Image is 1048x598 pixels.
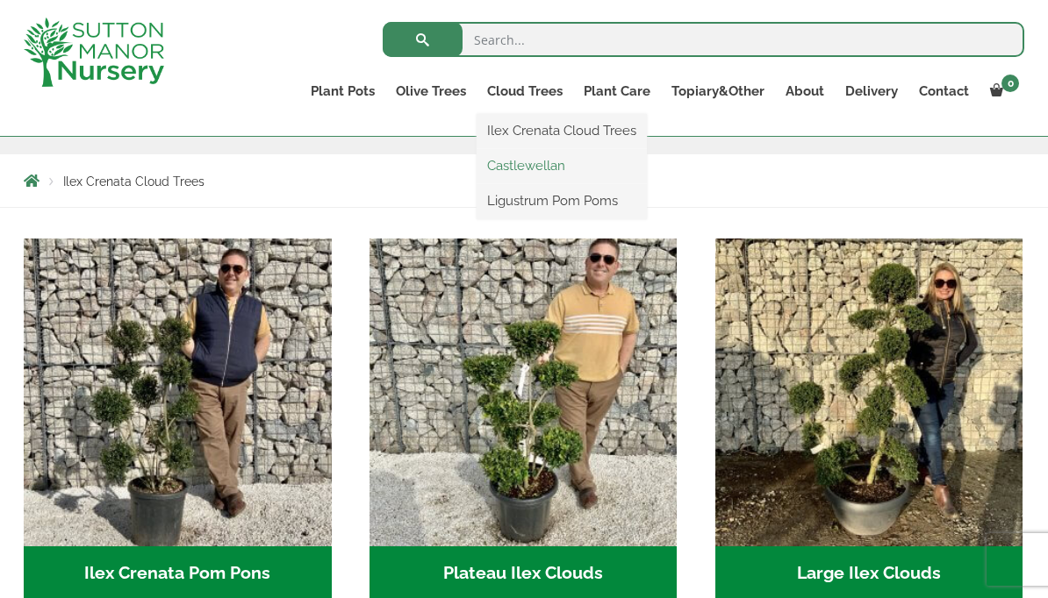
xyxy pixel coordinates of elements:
[477,188,647,214] a: Ligustrum Pom Poms
[1001,75,1019,92] span: 0
[300,79,385,103] a: Plant Pots
[385,79,477,103] a: Olive Trees
[383,22,1024,57] input: Search...
[63,174,205,189] span: Ilex Crenata Cloud Trees
[908,79,980,103] a: Contact
[661,79,775,103] a: Topiary&Other
[477,117,647,144] a: Ilex Crenata Cloud Trees
[24,18,164,87] img: logo
[370,238,678,546] img: Plateau Ilex Clouds
[835,79,908,103] a: Delivery
[573,79,661,103] a: Plant Care
[715,238,1023,546] img: Large Ilex Clouds
[775,79,835,103] a: About
[24,238,332,546] img: Ilex Crenata Pom Pons
[477,153,647,179] a: Castlewellan
[24,174,1024,188] nav: Breadcrumbs
[980,79,1024,103] a: 0
[477,79,573,103] a: Cloud Trees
